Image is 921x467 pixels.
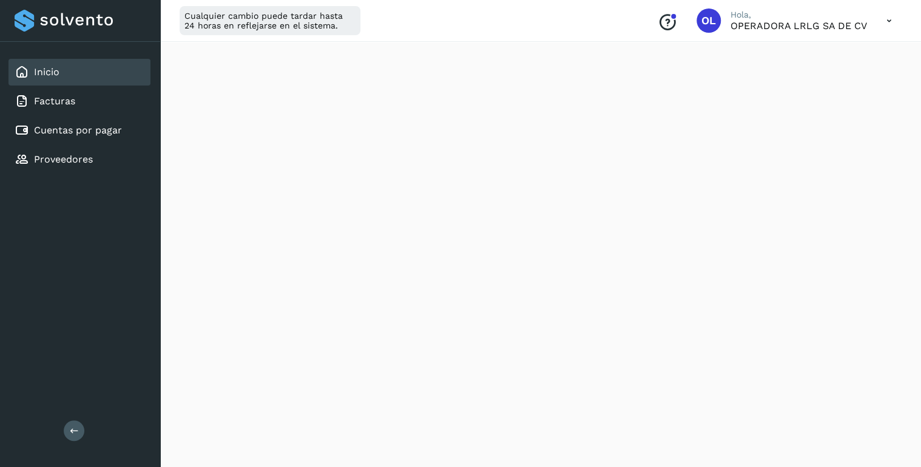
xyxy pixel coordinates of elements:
[34,153,93,165] a: Proveedores
[34,95,75,107] a: Facturas
[730,20,867,32] p: OPERADORA LRLG SA DE CV
[180,6,360,35] div: Cualquier cambio puede tardar hasta 24 horas en reflejarse en el sistema.
[8,59,150,86] div: Inicio
[8,146,150,173] div: Proveedores
[34,124,122,136] a: Cuentas por pagar
[8,117,150,144] div: Cuentas por pagar
[730,10,867,20] p: Hola,
[8,88,150,115] div: Facturas
[34,66,59,78] a: Inicio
